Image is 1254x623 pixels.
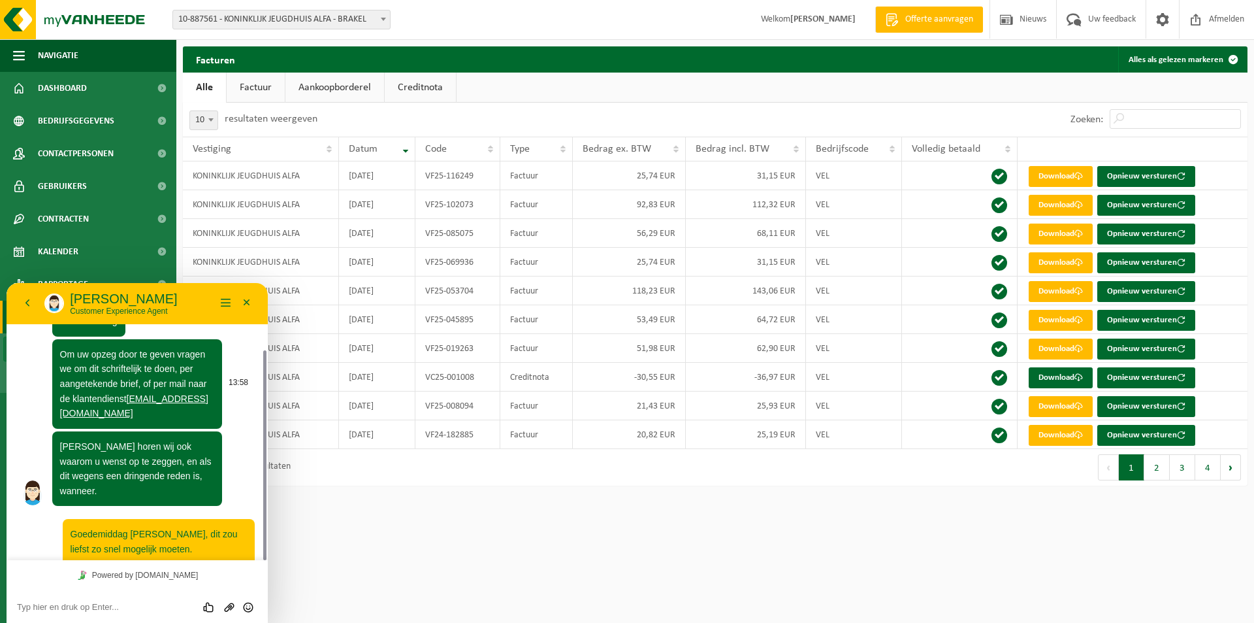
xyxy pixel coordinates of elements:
[500,334,573,363] td: Factuur
[227,73,285,103] a: Factuur
[573,392,686,420] td: 21,43 EUR
[500,248,573,277] td: Factuur
[500,392,573,420] td: Factuur
[1029,166,1093,187] a: Download
[339,219,415,248] td: [DATE]
[686,305,805,334] td: 64,72 EUR
[500,420,573,449] td: Factuur
[415,305,500,334] td: VF25-045895
[1097,195,1195,216] button: Opnieuw versturen
[1097,310,1195,331] button: Opnieuw versturen
[500,277,573,305] td: Factuur
[1029,224,1093,244] a: Download
[790,14,856,24] strong: [PERSON_NAME]
[1097,396,1195,417] button: Opnieuw versturen
[415,420,500,449] td: VF24-182885
[510,144,530,154] span: Type
[183,161,339,190] td: KONINKLIJK JEUGDHUIS ALFA
[1097,339,1195,360] button: Opnieuw versturen
[339,305,415,334] td: [DATE]
[1097,252,1195,273] button: Opnieuw versturen
[686,420,805,449] td: 25,19 EUR
[686,334,805,363] td: 62,90 EUR
[1097,367,1195,388] button: Opnieuw versturen
[38,137,114,170] span: Contactpersonen
[71,288,80,297] img: Tawky_16x16.svg
[183,73,226,103] a: Alle
[339,277,415,305] td: [DATE]
[806,305,903,334] td: VEL
[183,277,339,305] td: KONINKLIJK JEUGDHUIS ALFA
[225,114,317,124] label: resultaten weergeven
[1029,195,1093,216] a: Download
[415,277,500,305] td: VF25-053704
[189,110,218,130] span: 10
[193,318,214,331] div: Beoordeel deze chat
[902,13,976,26] span: Offerte aanvragen
[573,219,686,248] td: 56,29 EUR
[1195,454,1221,480] button: 4
[415,190,500,219] td: VF25-102073
[806,161,903,190] td: VEL
[339,248,415,277] td: [DATE]
[183,219,339,248] td: KONINKLIJK JEUGDHUIS ALFA
[1029,252,1093,273] a: Download
[172,10,391,29] span: 10-887561 - KONINKLIJK JEUGDHUIS ALFA - BRAKEL
[415,248,500,277] td: VF25-069936
[806,334,903,363] td: VEL
[190,111,217,129] span: 10
[500,161,573,190] td: Factuur
[415,334,500,363] td: VF25-019263
[806,420,903,449] td: VEL
[686,248,805,277] td: 31,15 EUR
[500,305,573,334] td: Factuur
[173,10,390,29] span: 10-887561 - KONINKLIJK JEUGDHUIS ALFA - BRAKEL
[573,190,686,219] td: 92,83 EUR
[339,190,415,219] td: [DATE]
[7,283,268,623] iframe: chat widget
[38,105,114,137] span: Bedrijfsgegevens
[573,305,686,334] td: 53,49 EUR
[1118,46,1246,73] button: Alles als gelezen markeren
[38,203,89,235] span: Contracten
[686,219,805,248] td: 68,11 EUR
[806,277,903,305] td: VEL
[1119,454,1144,480] button: 1
[1097,224,1195,244] button: Opnieuw versturen
[573,161,686,190] td: 25,74 EUR
[806,219,903,248] td: VEL
[583,144,651,154] span: Bedrag ex. BTW
[38,39,78,72] span: Navigatie
[816,144,869,154] span: Bedrijfscode
[1029,396,1093,417] a: Download
[1097,425,1195,446] button: Opnieuw versturen
[183,248,339,277] td: KONINKLIJK JEUGDHUIS ALFA
[1029,339,1093,360] a: Download
[500,363,573,392] td: Creditnota
[1029,281,1093,302] a: Download
[415,363,500,392] td: VC25-001008
[339,392,415,420] td: [DATE]
[415,392,500,420] td: VF25-008094
[183,46,248,72] h2: Facturen
[38,235,78,268] span: Kalender
[875,7,983,33] a: Offerte aanvragen
[573,420,686,449] td: 20,82 EUR
[1144,454,1170,480] button: 2
[1097,281,1195,302] button: Opnieuw versturen
[193,144,231,154] span: Vestiging
[339,363,415,392] td: [DATE]
[3,337,173,362] a: Facturen
[500,190,573,219] td: Factuur
[425,144,447,154] span: Code
[696,144,769,154] span: Bedrag incl. BTW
